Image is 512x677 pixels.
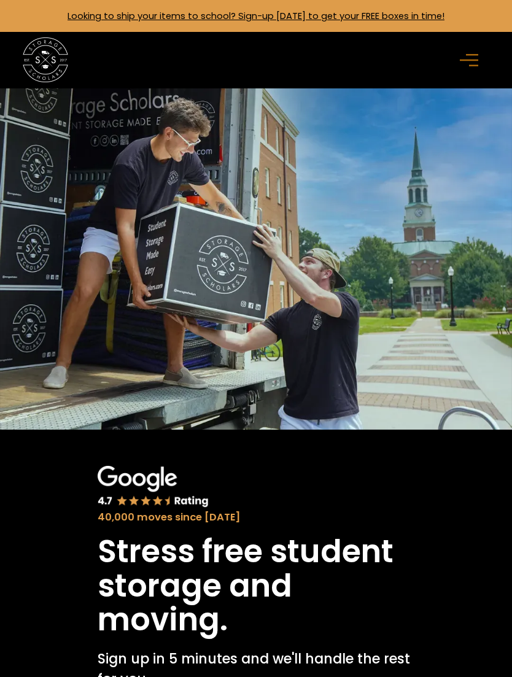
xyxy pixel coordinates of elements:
[23,37,68,83] img: Storage Scholars main logo
[98,535,414,637] h1: Stress free student storage and moving.
[98,510,414,525] div: 40,000 moves since [DATE]
[68,10,444,22] a: Looking to ship your items to school? Sign-up [DATE] to get your FREE boxes in time!
[23,37,68,83] a: home
[453,42,489,78] div: menu
[98,466,209,508] img: Google 4.7 star rating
